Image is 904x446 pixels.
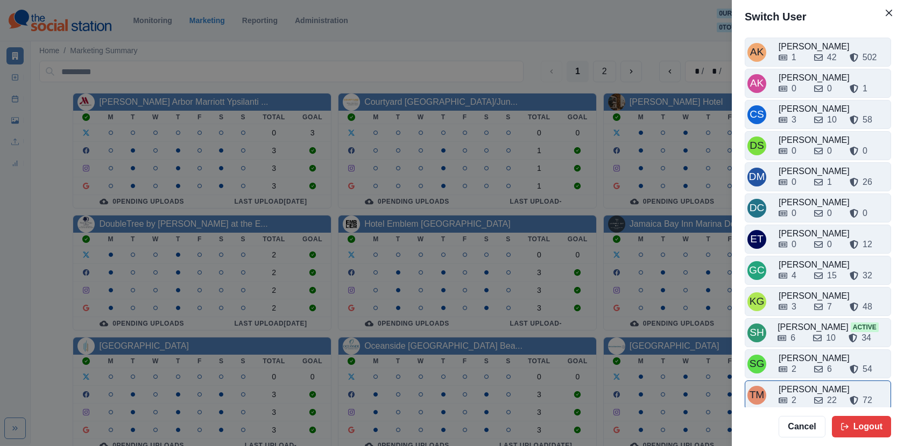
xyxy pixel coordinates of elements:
div: 502 [863,51,877,64]
div: Sara Haas [750,320,764,346]
div: [PERSON_NAME] [779,71,888,84]
div: David Colangelo [750,195,765,221]
div: Darwin Manalo [749,164,765,190]
div: Tony Manalo [750,382,765,408]
div: [PERSON_NAME] [779,196,888,209]
button: Close [880,4,898,21]
div: [PERSON_NAME] [779,165,888,178]
div: 12 [863,238,872,251]
div: 2 [792,363,796,376]
div: [PERSON_NAME] [779,103,888,116]
div: [PERSON_NAME] [779,352,888,365]
div: 0 [792,238,796,251]
div: Crizalyn Servida [750,102,764,127]
div: 1 [792,51,796,64]
div: 6 [827,363,832,376]
div: Gizelle Carlos [749,257,765,283]
div: [PERSON_NAME] [778,321,888,334]
div: 26 [863,176,872,189]
div: 0 [792,145,796,157]
div: 2 [792,394,796,407]
div: 4 [792,269,796,282]
div: 0 [827,82,832,95]
div: [PERSON_NAME] [779,227,888,240]
div: [PERSON_NAME] [779,383,888,396]
div: 1 [827,176,832,189]
div: 58 [863,113,872,126]
div: [PERSON_NAME] [779,134,888,147]
div: [PERSON_NAME] [779,290,888,303]
div: [PERSON_NAME] [779,40,888,53]
div: 3 [792,113,796,126]
div: Alicia Kalogeropoulos [750,70,764,96]
div: 0 [792,176,796,189]
div: 0 [827,145,832,157]
div: 54 [863,363,872,376]
span: Active [851,322,879,332]
div: Sarah Gleason [750,351,765,377]
div: 6 [790,332,795,344]
div: 7 [827,300,832,313]
div: Alex Kalogeropoulos [750,39,764,65]
div: 22 [827,394,837,407]
div: 42 [827,51,837,64]
button: Logout [832,416,891,437]
div: 0 [792,82,796,95]
div: 3 [792,300,796,313]
div: 10 [827,113,837,126]
div: 15 [827,269,837,282]
div: 10 [826,332,836,344]
div: Dakota Saunders [750,133,764,159]
div: Katrina Gallardo [750,289,765,314]
div: 0 [827,207,832,220]
div: 0 [863,145,867,157]
div: 1 [863,82,867,95]
div: 0 [792,207,796,220]
div: 32 [863,269,872,282]
div: 34 [861,332,871,344]
div: 72 [863,394,872,407]
div: 0 [827,238,832,251]
div: [PERSON_NAME] [779,258,888,271]
button: Cancel [779,416,825,437]
div: Emily Tanedo [750,226,764,252]
div: 0 [863,207,867,220]
div: 48 [863,300,872,313]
